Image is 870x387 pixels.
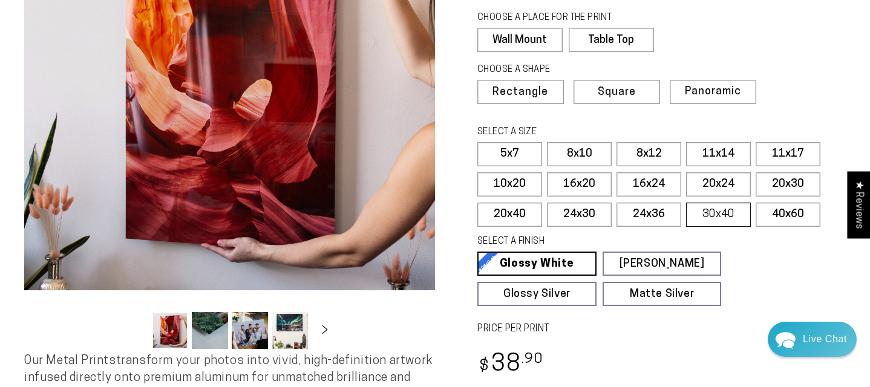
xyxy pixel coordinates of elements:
[686,203,751,227] label: 30x40
[477,28,563,52] label: Wall Mount
[756,142,820,166] label: 11x17
[686,172,751,197] label: 20x24
[617,142,681,166] label: 8x12
[477,11,643,25] legend: CHOOSE A PLACE FOR THE PRINT
[477,142,542,166] label: 5x7
[603,252,722,276] a: [PERSON_NAME]
[768,322,857,357] div: Chat widget toggle
[756,203,820,227] label: 40x60
[232,312,268,349] button: Load image 3 in gallery view
[617,203,681,227] label: 24x36
[686,142,751,166] label: 11x14
[617,172,681,197] label: 16x24
[756,172,820,197] label: 20x30
[272,312,308,349] button: Load image 4 in gallery view
[569,28,654,52] label: Table Top
[492,87,548,98] span: Rectangle
[477,126,694,139] legend: SELECT A SIZE
[547,172,612,197] label: 16x20
[312,317,338,344] button: Slide right
[685,86,741,97] span: Panoramic
[477,282,597,306] a: Glossy Silver
[803,322,847,357] div: Contact Us Directly
[522,353,543,366] sup: .90
[603,282,722,306] a: Matte Silver
[547,203,612,227] label: 24x30
[477,235,694,249] legend: SELECT A FINISH
[192,312,228,349] button: Load image 2 in gallery view
[547,142,612,166] label: 8x10
[847,171,870,238] div: Click to open Judge.me floating reviews tab
[477,203,542,227] label: 20x40
[477,322,846,336] label: PRICE PER PRINT
[477,252,597,276] a: Glossy White
[122,317,148,344] button: Slide left
[477,353,543,377] bdi: 38
[477,172,542,197] label: 10x20
[477,63,644,77] legend: CHOOSE A SHAPE
[479,359,489,375] span: $
[598,87,636,98] span: Square
[152,312,188,349] button: Load image 1 in gallery view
